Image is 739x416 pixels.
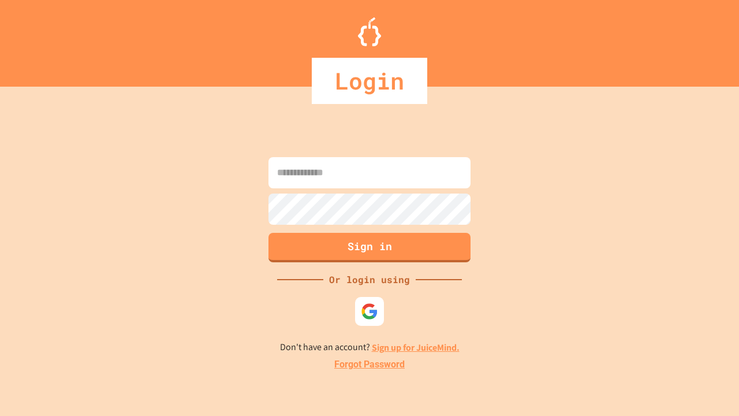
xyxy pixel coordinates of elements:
[280,340,460,355] p: Don't have an account?
[323,273,416,287] div: Or login using
[643,320,727,369] iframe: chat widget
[312,58,427,104] div: Login
[691,370,727,404] iframe: chat widget
[358,17,381,46] img: Logo.svg
[372,341,460,354] a: Sign up for JuiceMind.
[334,358,405,372] a: Forgot Password
[361,303,378,320] img: google-icon.svg
[268,233,471,262] button: Sign in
